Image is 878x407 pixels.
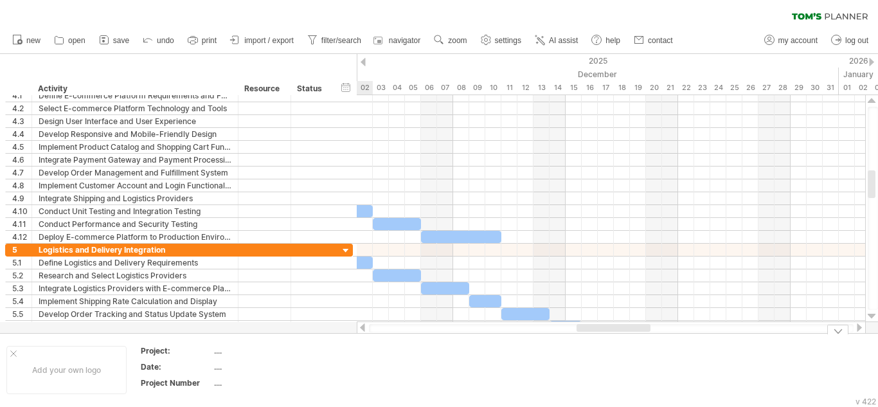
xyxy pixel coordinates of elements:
div: Saturday, 20 December 2025 [646,81,662,95]
a: help [588,32,624,49]
div: Integrate Logistics Providers with E-commerce Platform [39,282,231,294]
div: 4.10 [12,205,31,217]
div: 5.4 [12,295,31,307]
div: Monday, 29 December 2025 [791,81,807,95]
div: Monday, 22 December 2025 [678,81,694,95]
div: 4.1 [12,89,31,102]
a: import / export [227,32,298,49]
div: Define E-commerce Platform Requirements and Features [39,89,231,102]
a: navigator [372,32,424,49]
div: Deploy E-commerce Platform to Production Environment [39,231,231,243]
a: zoom [431,32,470,49]
span: navigator [389,36,420,45]
div: 4.8 [12,179,31,192]
div: Saturday, 13 December 2025 [533,81,550,95]
div: Implement Customer Account and Login Functionality [39,179,231,192]
span: import / export [244,36,294,45]
div: Tuesday, 30 December 2025 [807,81,823,95]
div: 4.6 [12,154,31,166]
span: AI assist [549,36,578,45]
div: Develop Responsive and Mobile-Friendly Design [39,128,231,140]
a: log out [828,32,872,49]
div: Tuesday, 16 December 2025 [582,81,598,95]
a: filter/search [304,32,365,49]
div: hide legend [827,325,848,334]
span: filter/search [321,36,361,45]
div: Friday, 12 December 2025 [517,81,533,95]
div: Logistics and Delivery Integration [39,244,231,256]
div: .... [214,377,322,388]
a: contact [631,32,677,49]
a: print [184,32,220,49]
div: 5.3 [12,282,31,294]
div: Tuesday, 9 December 2025 [469,81,485,95]
div: Design User Interface and User Experience [39,115,231,127]
div: 4.9 [12,192,31,204]
div: Sunday, 28 December 2025 [775,81,791,95]
div: 4.11 [12,218,31,230]
div: 5.2 [12,269,31,282]
a: save [96,32,133,49]
a: undo [139,32,178,49]
div: 4.7 [12,167,31,179]
span: contact [648,36,673,45]
span: my account [778,36,818,45]
div: Resource [244,82,283,95]
div: Project Number [141,377,211,388]
span: zoom [448,36,467,45]
div: Saturday, 6 December 2025 [421,81,437,95]
div: Implement Product Catalog and Shopping Cart Functionality [39,141,231,153]
span: save [113,36,129,45]
div: Wednesday, 3 December 2025 [373,81,389,95]
span: undo [157,36,174,45]
div: Project: [141,345,211,356]
div: Sunday, 21 December 2025 [662,81,678,95]
div: Tuesday, 23 December 2025 [694,81,710,95]
span: settings [495,36,521,45]
div: Integrate Payment Gateway and Payment Processing [39,154,231,166]
div: 4.3 [12,115,31,127]
div: Sunday, 7 December 2025 [437,81,453,95]
a: open [51,32,89,49]
div: 4.5 [12,141,31,153]
div: Status [297,82,325,95]
div: Wednesday, 17 December 2025 [598,81,614,95]
div: Activity [38,82,231,95]
div: Conduct Unit Testing and Integration Testing [39,205,231,217]
div: Monday, 8 December 2025 [453,81,469,95]
div: December 2025 [341,68,839,81]
div: Select E-commerce Platform Technology and Tools [39,102,231,114]
div: Develop Order Tracking and Status Update System [39,308,231,320]
div: Thursday, 4 December 2025 [389,81,405,95]
div: Implement Shipping Rate Calculation and Display [39,295,231,307]
div: Date: [141,361,211,372]
div: Define Logistics and Delivery Requirements [39,257,231,269]
div: 4.4 [12,128,31,140]
span: log out [845,36,868,45]
div: Integrate Shipping and Logistics Providers [39,192,231,204]
div: 5.1 [12,257,31,269]
a: my account [761,32,821,49]
div: Monday, 15 December 2025 [566,81,582,95]
span: new [26,36,40,45]
div: Friday, 2 January 2026 [855,81,871,95]
span: open [68,36,85,45]
div: Wednesday, 31 December 2025 [823,81,839,95]
span: print [202,36,217,45]
div: Add your own logo [6,346,127,394]
div: Friday, 26 December 2025 [742,81,758,95]
a: settings [478,32,525,49]
div: .... [214,361,322,372]
a: new [9,32,44,49]
div: .... [214,345,322,356]
a: AI assist [532,32,582,49]
div: Thursday, 18 December 2025 [614,81,630,95]
div: Thursday, 11 December 2025 [501,81,517,95]
div: Friday, 19 December 2025 [630,81,646,95]
div: 5.5 [12,308,31,320]
div: Conduct Performance and Security Testing [39,218,231,230]
div: Thursday, 25 December 2025 [726,81,742,95]
div: Research and Select Logistics Providers [39,269,231,282]
div: v 422 [856,397,876,406]
div: Integrate Delivery Scheduling and Management System [39,321,231,333]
